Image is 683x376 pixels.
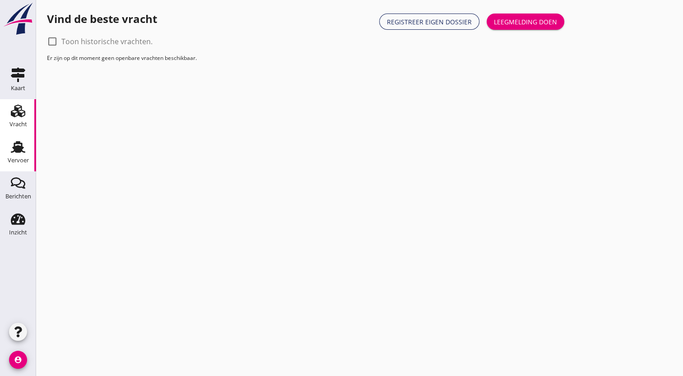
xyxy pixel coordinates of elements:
[9,229,27,235] div: Inzicht
[47,54,568,62] p: Er zijn op dit moment geen openbare vrachten beschikbaar.
[5,193,31,199] div: Berichten
[61,37,153,46] label: Toon historische vrachten.
[387,17,472,27] div: Registreer eigen dossier
[9,351,27,369] i: account_circle
[494,17,557,27] div: Leegmelding doen
[8,157,29,163] div: Vervoer
[11,85,25,91] div: Kaart
[487,14,564,30] button: Leegmelding doen
[379,14,479,30] a: Registreer eigen dossier
[2,2,34,36] img: logo-small.a267ee39.svg
[9,121,27,127] div: Vracht
[47,11,157,32] h1: Vind de beste vracht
